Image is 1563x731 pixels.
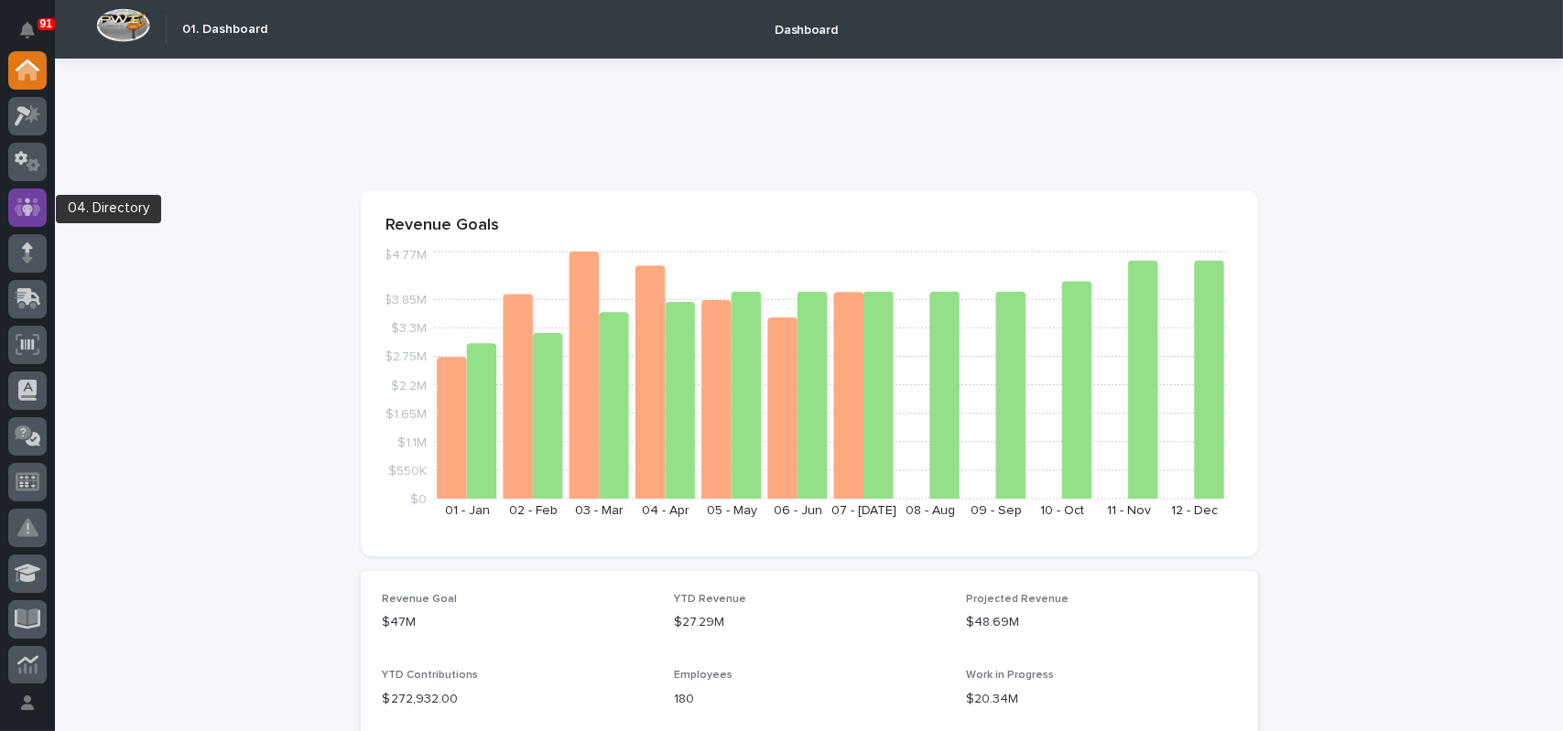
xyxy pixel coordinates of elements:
span: Revenue Goal [383,594,458,605]
span: Work in Progress [966,670,1054,681]
span: Projected Revenue [966,594,1069,605]
text: 01 - Jan [444,504,489,517]
h2: 01. Dashboard [182,22,267,38]
p: $48.69M [966,613,1236,632]
p: 91 [40,17,52,30]
img: Workspace Logo [96,8,150,42]
tspan: $3.3M [391,322,427,335]
text: 10 - Oct [1040,504,1084,517]
text: 06 - Jun [773,504,821,517]
text: 11 - Nov [1106,504,1150,517]
tspan: $550K [388,464,427,477]
p: $ 272,932.00 [383,690,653,709]
text: 09 - Sep [971,504,1022,517]
p: $27.29M [674,613,944,632]
p: $20.34M [966,690,1236,709]
text: 03 - Mar [575,504,624,517]
text: 02 - Feb [509,504,558,517]
div: Notifications91 [23,22,47,51]
tspan: $2.75M [385,350,427,363]
tspan: $1.65M [385,407,427,420]
p: 180 [674,690,944,709]
tspan: $0 [410,493,427,506]
text: 12 - Dec [1171,504,1218,517]
tspan: $4.77M [384,249,427,262]
tspan: $3.85M [384,294,427,306]
span: Employees [674,670,733,681]
p: $47M [383,613,653,632]
text: 07 - [DATE] [831,504,896,517]
p: Revenue Goals [386,216,1232,236]
span: YTD Contributions [383,670,479,681]
tspan: $1.1M [397,435,427,448]
tspan: $2.2M [391,379,427,392]
text: 05 - May [706,504,756,517]
text: 08 - Aug [905,504,954,517]
text: 04 - Apr [641,504,689,517]
button: Notifications [8,11,47,49]
span: YTD Revenue [674,594,746,605]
